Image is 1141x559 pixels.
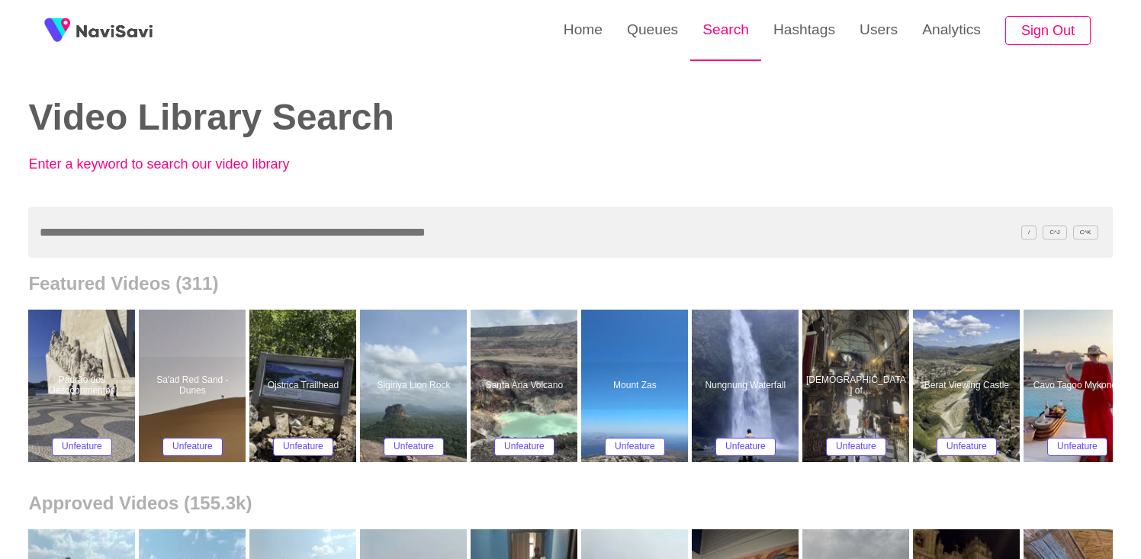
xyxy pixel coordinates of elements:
[139,310,249,462] a: Sa'ad Red Sand - DunesSa'ad Red Sand - DunesUnfeature
[1047,438,1107,456] button: Unfeature
[384,438,444,456] button: Unfeature
[937,438,997,456] button: Unfeature
[273,438,333,456] button: Unfeature
[249,310,360,462] a: Ojstrica TrailheadOjstrica TrailheadUnfeature
[1073,225,1098,239] span: C^K
[1024,310,1134,462] a: Cavo Tagoo MykonosCavo Tagoo MykonosUnfeature
[826,438,886,456] button: Unfeature
[715,438,776,456] button: Unfeature
[913,310,1024,462] a: Berat Viewing CastleBerat Viewing CastleUnfeature
[605,438,665,456] button: Unfeature
[360,310,471,462] a: Sigiriya Lion RockSigiriya Lion RockUnfeature
[28,156,364,172] p: Enter a keyword to search our video library
[162,438,223,456] button: Unfeature
[28,273,1112,294] h2: Featured Videos (311)
[802,310,913,462] a: [DEMOGRAPHIC_DATA] of [DEMOGRAPHIC_DATA][PERSON_NAME] at [GEOGRAPHIC_DATA]Holy Church of the Virg...
[28,310,139,462] a: Padrão dos DescobrimentosPadrão dos DescobrimentosUnfeature
[38,11,76,50] img: fireSpot
[1021,225,1037,239] span: /
[28,98,548,138] h2: Video Library Search
[692,310,802,462] a: Nungnung WaterfallNungnung WaterfallUnfeature
[52,438,112,456] button: Unfeature
[1005,16,1091,46] button: Sign Out
[1043,225,1067,239] span: C^J
[471,310,581,462] a: Santa Ana VolcanoSanta Ana VolcanoUnfeature
[28,493,1112,514] h2: Approved Videos (155.3k)
[581,310,692,462] a: Mount ZasMount ZasUnfeature
[76,23,153,38] img: fireSpot
[494,438,554,456] button: Unfeature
